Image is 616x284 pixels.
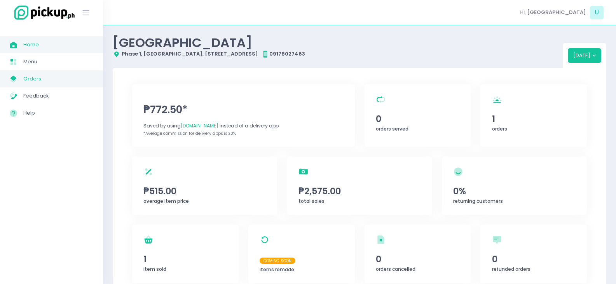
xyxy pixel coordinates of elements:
[442,157,587,215] a: 0%returning customers
[23,57,93,67] span: Menu
[298,185,421,198] span: ₱2,575.00
[287,157,432,215] a: ₱2,575.00total sales
[10,4,76,21] img: logo
[113,50,563,58] div: Phase 1, [GEOGRAPHIC_DATA], [STREET_ADDRESS] 09178027463
[492,112,576,125] span: 1
[365,84,471,147] a: 0orders served
[181,122,218,129] span: [DOMAIN_NAME]
[520,9,526,16] span: Hi,
[527,9,586,16] span: [GEOGRAPHIC_DATA]
[143,122,343,129] div: Saved by using instead of a delivery app
[23,40,93,50] span: Home
[23,74,93,84] span: Orders
[492,266,530,272] span: refunded orders
[113,35,563,50] div: [GEOGRAPHIC_DATA]
[143,131,236,136] span: *Average commission for delivery apps is 30%
[376,112,459,125] span: 0
[365,225,471,283] a: 0orders cancelled
[143,198,189,204] span: average item price
[480,84,587,147] a: 1orders
[480,225,587,283] a: 0refunded orders
[492,253,576,266] span: 0
[143,185,266,198] span: ₱515.00
[453,198,503,204] span: returning customers
[376,266,415,272] span: orders cancelled
[23,91,93,101] span: Feedback
[568,48,602,63] button: [DATE]
[376,125,408,132] span: orders served
[260,266,294,273] span: items remade
[132,157,277,215] a: ₱515.00average item price
[143,102,343,117] span: ₱772.50*
[23,108,93,118] span: Help
[132,225,239,283] a: 1item sold
[298,198,325,204] span: total sales
[492,125,507,132] span: orders
[143,253,227,266] span: 1
[376,253,459,266] span: 0
[453,185,576,198] span: 0%
[143,266,166,272] span: item sold
[260,258,295,264] span: Coming Soon
[590,6,604,19] span: U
